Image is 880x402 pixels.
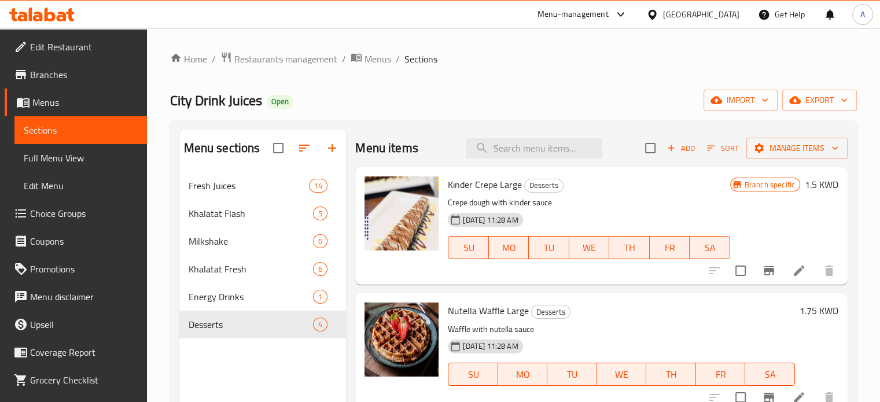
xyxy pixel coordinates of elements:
[404,52,437,66] span: Sections
[179,311,347,338] div: Desserts4
[707,142,739,155] span: Sort
[30,234,138,248] span: Coupons
[30,345,138,359] span: Coverage Report
[713,93,768,108] span: import
[14,144,147,172] a: Full Menu View
[552,366,592,383] span: TU
[5,88,147,116] a: Menus
[531,305,570,319] div: Desserts
[5,200,147,227] a: Choice Groups
[448,196,730,210] p: Crepe dough with kinder sauce
[5,227,147,255] a: Coupons
[342,52,346,66] li: /
[30,373,138,387] span: Grocery Checklist
[453,239,484,256] span: SU
[179,200,347,227] div: Khalatat Flash5
[524,179,564,193] div: Desserts
[665,142,697,155] span: Add
[212,52,216,66] li: /
[498,363,548,386] button: MO
[5,33,147,61] a: Edit Restaurant
[30,262,138,276] span: Promotions
[453,366,493,383] span: SU
[179,255,347,283] div: Khalatat Fresh6
[602,366,642,383] span: WE
[694,239,726,256] span: SA
[30,206,138,220] span: Choice Groups
[525,179,563,192] span: Desserts
[314,264,327,275] span: 6
[547,363,597,386] button: TU
[314,236,327,247] span: 6
[266,136,290,160] span: Select all sections
[701,366,741,383] span: FR
[179,227,347,255] div: Milkshake6
[728,259,753,283] span: Select to update
[30,68,138,82] span: Branches
[448,176,522,193] span: Kinder Crepe Large
[448,363,498,386] button: SU
[351,51,391,67] a: Menus
[696,363,746,386] button: FR
[805,176,838,193] h6: 1.5 KWD
[663,8,739,21] div: [GEOGRAPHIC_DATA]
[815,257,843,285] button: delete
[396,52,400,66] li: /
[355,139,418,157] h2: Menu items
[24,123,138,137] span: Sections
[5,283,147,311] a: Menu disclaimer
[662,139,699,157] button: Add
[314,208,327,219] span: 5
[704,90,778,111] button: import
[189,179,310,193] div: Fresh Juices
[5,255,147,283] a: Promotions
[458,341,522,352] span: [DATE] 11:28 AM
[662,139,699,157] span: Add item
[574,239,605,256] span: WE
[14,116,147,144] a: Sections
[654,239,686,256] span: FR
[755,257,783,285] button: Branch-specific-item
[458,215,522,226] span: [DATE] 11:28 AM
[537,8,609,21] div: Menu-management
[782,90,857,111] button: export
[860,8,865,21] span: A
[5,311,147,338] a: Upsell
[313,234,327,248] div: items
[310,180,327,191] span: 14
[756,141,838,156] span: Manage items
[179,283,347,311] div: Energy Drinks1
[529,236,569,259] button: TU
[533,239,565,256] span: TU
[179,172,347,200] div: Fresh Juices14
[179,167,347,343] nav: Menu sections
[30,290,138,304] span: Menu disclaimer
[597,363,647,386] button: WE
[650,236,690,259] button: FR
[503,366,543,383] span: MO
[638,136,662,160] span: Select section
[745,363,795,386] button: SA
[740,179,800,190] span: Branch specific
[5,338,147,366] a: Coverage Report
[309,179,327,193] div: items
[651,366,691,383] span: TH
[220,51,337,67] a: Restaurants management
[750,366,790,383] span: SA
[5,61,147,88] a: Branches
[189,206,314,220] span: Khalatat Flash
[690,236,730,259] button: SA
[189,318,314,331] span: Desserts
[448,322,795,337] p: Waffle with nutella sauce
[318,134,346,162] button: Add section
[189,262,314,276] span: Khalatat Fresh
[234,52,337,66] span: Restaurants management
[448,302,529,319] span: Nutella Waffle Large
[609,236,650,259] button: TH
[170,51,857,67] nav: breadcrumb
[189,234,314,248] span: Milkshake
[364,176,439,250] img: Kinder Crepe Large
[614,239,645,256] span: TH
